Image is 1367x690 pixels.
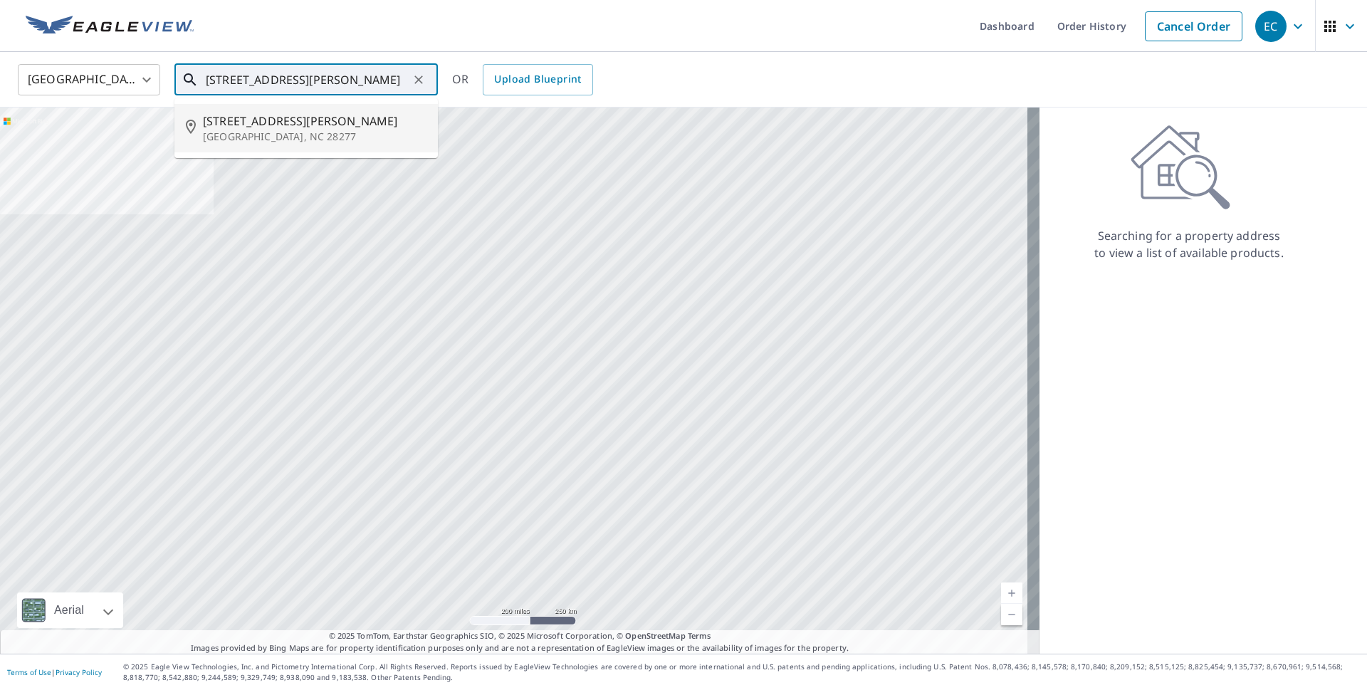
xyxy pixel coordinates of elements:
[1094,227,1284,261] p: Searching for a property address to view a list of available products.
[18,60,160,100] div: [GEOGRAPHIC_DATA]
[483,64,592,95] a: Upload Blueprint
[123,662,1360,683] p: © 2025 Eagle View Technologies, Inc. and Pictometry International Corp. All Rights Reserved. Repo...
[206,60,409,100] input: Search by address or latitude-longitude
[688,630,711,641] a: Terms
[26,16,194,37] img: EV Logo
[409,70,429,90] button: Clear
[494,70,581,88] span: Upload Blueprint
[329,630,711,642] span: © 2025 TomTom, Earthstar Geographics SIO, © 2025 Microsoft Corporation, ©
[1255,11,1287,42] div: EC
[452,64,593,95] div: OR
[1145,11,1242,41] a: Cancel Order
[1001,582,1022,604] a: Current Level 5, Zoom In
[1001,604,1022,625] a: Current Level 5, Zoom Out
[7,667,51,677] a: Terms of Use
[203,130,426,144] p: [GEOGRAPHIC_DATA], NC 28277
[50,592,88,628] div: Aerial
[7,668,102,676] p: |
[17,592,123,628] div: Aerial
[203,113,426,130] span: [STREET_ADDRESS][PERSON_NAME]
[56,667,102,677] a: Privacy Policy
[625,630,685,641] a: OpenStreetMap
